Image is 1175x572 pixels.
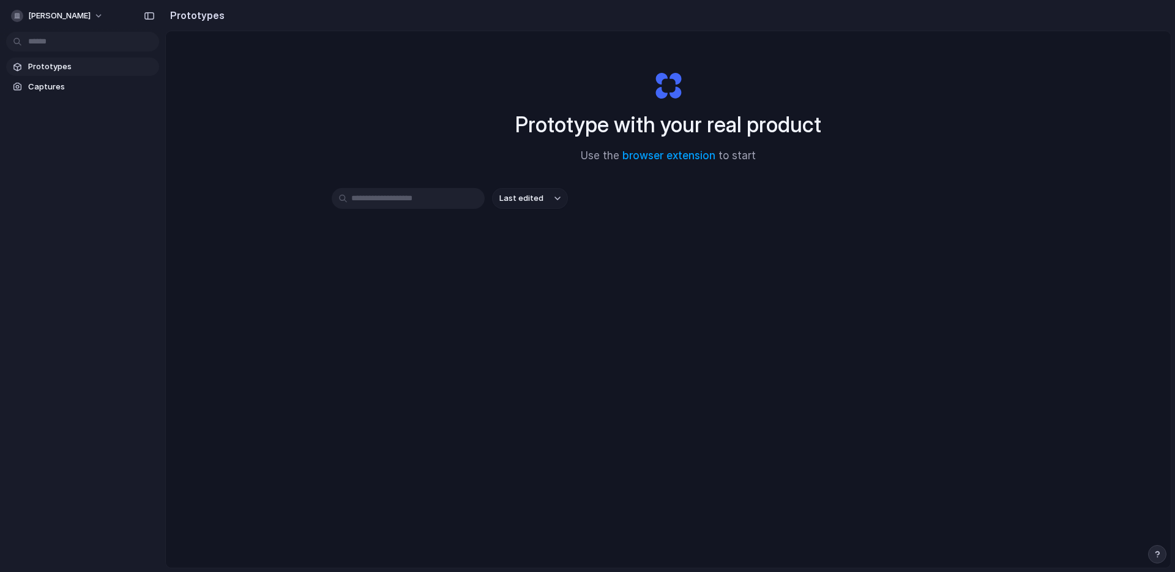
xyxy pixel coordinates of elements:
span: Prototypes [28,61,154,73]
span: Captures [28,81,154,93]
a: browser extension [622,149,715,162]
button: Last edited [492,188,568,209]
a: Prototypes [6,58,159,76]
span: Last edited [499,192,543,205]
button: [PERSON_NAME] [6,6,110,26]
h1: Prototype with your real product [515,108,821,141]
span: [PERSON_NAME] [28,10,91,22]
h2: Prototypes [165,8,225,23]
span: Use the to start [581,148,756,164]
a: Captures [6,78,159,96]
